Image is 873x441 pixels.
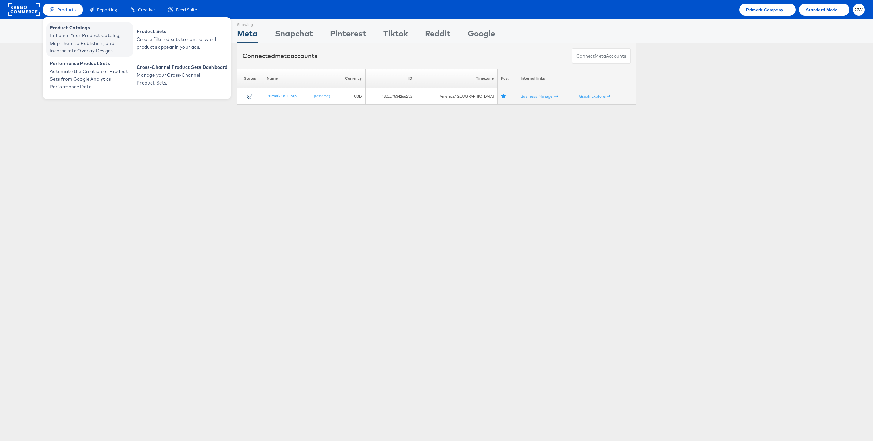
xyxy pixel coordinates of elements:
a: Performance Product Sets Automate the Creation of Product Sets from Google Analytics Performance ... [46,58,133,92]
span: Cross-Channel Product Sets Dashboard [137,63,227,71]
th: ID [366,69,416,88]
span: Automate the Creation of Product Sets from Google Analytics Performance Data. [50,67,132,91]
span: Product Sets [137,28,219,35]
a: Graph Explorer [579,94,610,99]
td: 482117534266232 [366,88,416,105]
span: Products [57,6,76,13]
div: Showing [237,19,258,28]
div: Snapchat [275,28,313,43]
span: Manage your Cross-Channel Product Sets. [137,71,219,87]
td: USD [334,88,366,105]
span: Standard Mode [806,6,838,13]
div: Tiktok [383,28,408,43]
div: Pinterest [330,28,366,43]
div: Reddit [425,28,450,43]
div: Google [468,28,495,43]
a: Product Catalogs Enhance Your Product Catalog, Map Them to Publishers, and Incorporate Overlay De... [46,22,133,57]
span: meta [595,53,606,59]
span: Primark Company [746,6,783,13]
th: Timezone [416,69,497,88]
button: ConnectmetaAccounts [572,48,631,64]
a: Cross-Channel Product Sets Dashboard Manage your Cross-Channel Product Sets. [133,58,229,92]
span: CW [855,7,863,12]
a: Business Manager [521,94,558,99]
span: Create filtered sets to control which products appear in your ads. [137,35,219,51]
span: Feed Suite [176,6,197,13]
span: Performance Product Sets [50,60,132,67]
span: Enhance Your Product Catalog, Map Them to Publishers, and Incorporate Overlay Designs. [50,32,132,55]
th: Status [237,69,263,88]
th: Currency [334,69,366,88]
a: Product Sets Create filtered sets to control which products appear in your ads. [133,22,220,57]
a: (rename) [314,93,330,99]
td: America/[GEOGRAPHIC_DATA] [416,88,497,105]
span: Product Catalogs [50,24,132,32]
span: meta [275,52,291,60]
span: Creative [138,6,155,13]
th: Name [263,69,334,88]
div: Meta [237,28,258,43]
a: Primark US Corp [267,93,297,98]
div: Connected accounts [242,51,317,60]
span: Reporting [97,6,117,13]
